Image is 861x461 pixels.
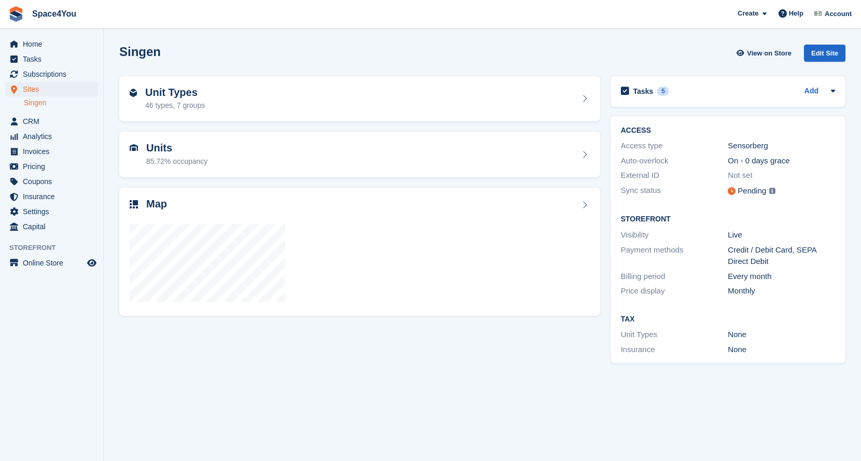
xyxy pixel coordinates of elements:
img: map-icn-33ee37083ee616e46c38cad1a60f524a97daa1e2b2c8c0bc3eb3415660979fc1.svg [130,200,138,208]
a: menu [5,129,98,144]
a: View on Store [735,45,796,62]
a: menu [5,82,98,96]
a: menu [5,67,98,81]
h2: Units [146,142,207,154]
span: View on Store [747,48,791,59]
a: menu [5,52,98,66]
div: Monthly [728,285,835,297]
img: unit-icn-7be61d7bf1b0ce9d3e12c5938cc71ed9869f7b940bace4675aadf7bd6d80202e.svg [130,144,138,151]
h2: Storefront [621,215,835,223]
span: CRM [23,114,85,129]
img: stora-icon-8386f47178a22dfd0bd8f6a31ec36ba5ce8667c1dd55bd0f319d3a0aa187defe.svg [8,6,24,22]
div: Live [728,229,835,241]
h2: Tasks [633,87,654,96]
div: Sensorberg [728,140,835,152]
h2: Tax [621,315,835,324]
a: Unit Types 46 types, 7 groups [119,76,600,122]
span: Create [738,8,758,19]
div: Pending [738,185,766,197]
div: Edit Site [804,45,845,62]
span: Coupons [23,174,85,189]
a: Add [804,86,818,97]
div: On - 0 days grace [728,155,835,167]
img: Finn-Kristof Kausch [813,8,823,19]
img: icon-info-grey-7440780725fd019a000dd9b08b2336e03edf1995a4989e88bcd33f0948082b44.svg [769,188,775,194]
h2: Singen [119,45,161,59]
div: Access type [621,140,728,152]
a: menu [5,256,98,270]
a: Preview store [86,257,98,269]
div: Auto-overlock [621,155,728,167]
div: External ID [621,170,728,181]
span: Tasks [23,52,85,66]
span: Subscriptions [23,67,85,81]
span: Settings [23,204,85,219]
span: Home [23,37,85,51]
a: Units 85.72% occupancy [119,132,600,177]
a: Singen [24,98,98,108]
div: Unit Types [621,329,728,341]
a: Map [119,188,600,316]
span: Account [825,9,852,19]
div: 46 types, 7 groups [145,100,205,111]
div: Visibility [621,229,728,241]
div: None [728,329,835,341]
span: Help [789,8,803,19]
a: menu [5,204,98,219]
span: Storefront [9,243,103,253]
a: menu [5,189,98,204]
div: None [728,344,835,356]
span: Analytics [23,129,85,144]
h2: ACCESS [621,127,835,135]
a: menu [5,219,98,234]
h2: Unit Types [145,87,205,99]
span: Capital [23,219,85,234]
div: Price display [621,285,728,297]
a: Space4You [28,5,80,22]
div: Every month [728,271,835,283]
span: Insurance [23,189,85,204]
div: Insurance [621,344,728,356]
img: unit-type-icn-2b2737a686de81e16bb02015468b77c625bbabd49415b5ef34ead5e3b44a266d.svg [130,89,137,97]
h2: Map [146,198,167,210]
div: Payment methods [621,244,728,268]
div: Not set [728,170,835,181]
span: Pricing [23,159,85,174]
div: 85.72% occupancy [146,156,207,167]
span: Online Store [23,256,85,270]
div: 5 [657,87,669,96]
a: menu [5,174,98,189]
span: Sites [23,82,85,96]
a: Edit Site [804,45,845,66]
div: Billing period [621,271,728,283]
a: menu [5,159,98,174]
div: Credit / Debit Card, SEPA Direct Debit [728,244,835,268]
div: Sync status [621,185,728,198]
span: Invoices [23,144,85,159]
a: menu [5,144,98,159]
a: menu [5,37,98,51]
a: menu [5,114,98,129]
